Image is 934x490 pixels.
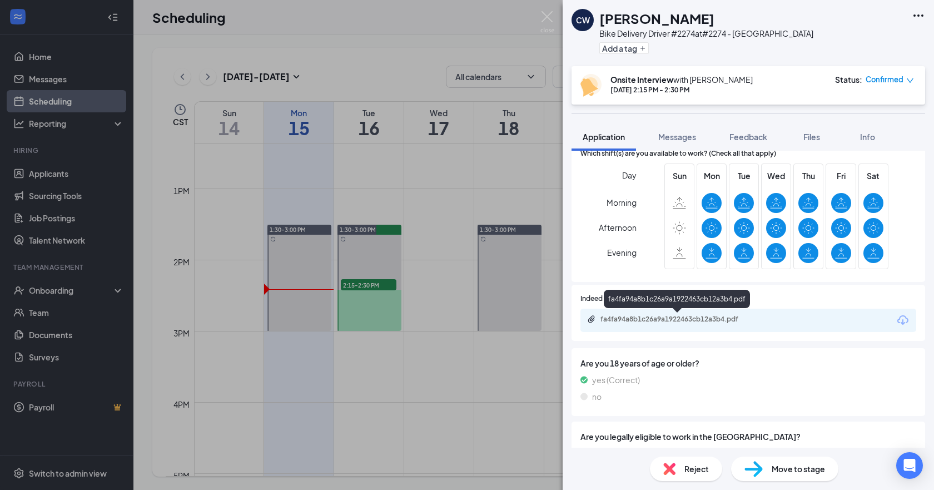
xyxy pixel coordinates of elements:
[766,170,786,182] span: Wed
[604,290,750,308] div: fa4fa94a8b1c26a9a1922463cb12a3b4.pdf
[622,169,637,181] span: Day
[592,447,640,459] span: yes (Correct)
[866,74,903,85] span: Confirmed
[583,132,625,142] span: Application
[610,75,673,85] b: Onsite Interview
[580,357,916,369] span: Are you 18 years of age or older?
[803,132,820,142] span: Files
[729,132,767,142] span: Feedback
[610,74,753,85] div: with [PERSON_NAME]
[772,463,825,475] span: Move to stage
[684,463,709,475] span: Reject
[639,45,646,52] svg: Plus
[906,77,914,85] span: down
[587,315,596,324] svg: Paperclip
[576,14,590,26] div: CW
[607,192,637,212] span: Morning
[599,9,714,28] h1: [PERSON_NAME]
[669,170,689,182] span: Sun
[580,430,916,443] span: Are you legally eligible to work in the [GEOGRAPHIC_DATA]?
[610,85,753,95] div: [DATE] 2:15 PM - 2:30 PM
[592,374,640,386] span: yes (Correct)
[658,132,696,142] span: Messages
[896,314,910,327] svg: Download
[599,28,813,39] div: Bike Delivery Driver #2274 at #2274 - [GEOGRAPHIC_DATA]
[580,149,776,159] span: Which shift(s) are you available to work? (Check all that apply)
[896,452,923,479] div: Open Intercom Messenger
[702,170,722,182] span: Mon
[734,170,754,182] span: Tue
[831,170,851,182] span: Fri
[587,315,767,325] a: Paperclipfa4fa94a8b1c26a9a1922463cb12a3b4.pdf
[599,42,649,54] button: PlusAdd a tag
[912,9,925,22] svg: Ellipses
[592,390,602,403] span: no
[607,242,637,263] span: Evening
[835,74,862,85] div: Status :
[798,170,818,182] span: Thu
[580,294,629,304] span: Indeed Resume
[599,217,637,237] span: Afternoon
[860,132,875,142] span: Info
[863,170,883,182] span: Sat
[600,315,756,324] div: fa4fa94a8b1c26a9a1922463cb12a3b4.pdf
